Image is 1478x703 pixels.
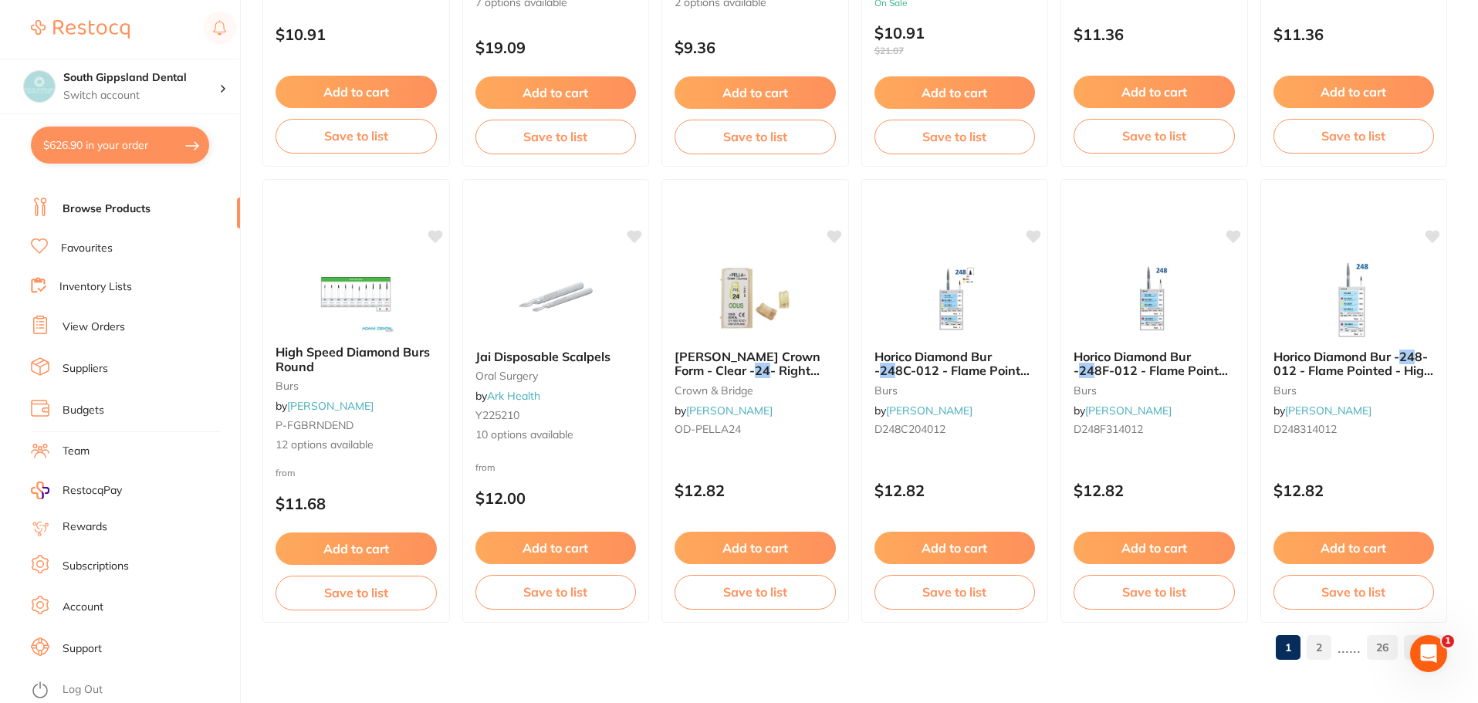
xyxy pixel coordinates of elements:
[1273,350,1435,378] b: Horico Diamond Bur - 248-012 - Flame Pointed - High Speed, Friction Grip (FG), 1-Pack
[276,467,296,478] span: from
[675,350,836,378] b: Odus PELLA Crown Form - Clear -24 - Right and Left, 1-Pack
[487,389,540,403] a: Ark Health
[63,88,219,103] p: Switch account
[475,349,610,364] span: Jai Disposable Scalpels
[31,12,130,47] a: Restocq Logo
[1273,25,1435,43] p: $11.36
[475,39,637,56] p: $19.09
[675,482,836,499] p: $12.82
[63,600,103,615] a: Account
[675,76,836,109] button: Add to cart
[276,576,437,610] button: Save to list
[1273,384,1435,397] small: burs
[1079,363,1094,378] em: 24
[686,404,773,417] a: [PERSON_NAME]
[1273,76,1435,108] button: Add to cart
[63,682,103,698] a: Log Out
[276,76,437,108] button: Add to cart
[1442,635,1454,647] span: 1
[874,482,1036,499] p: $12.82
[886,404,972,417] a: [PERSON_NAME]
[475,532,637,564] button: Add to cart
[1074,384,1235,397] small: burs
[475,408,519,422] span: Y225210
[276,399,374,413] span: by
[675,422,741,436] span: OD-PELLA24
[63,483,122,499] span: RestocqPay
[31,482,122,499] a: RestocqPay
[31,20,130,39] img: Restocq Logo
[874,532,1036,564] button: Add to cart
[31,482,49,499] img: RestocqPay
[306,255,406,333] img: High Speed Diamond Burs Round
[475,76,637,109] button: Add to cart
[874,24,1036,56] p: $10.91
[675,120,836,154] button: Save to list
[276,380,437,392] small: burs
[1074,575,1235,609] button: Save to list
[1338,638,1361,656] p: ......
[63,559,129,574] a: Subscriptions
[1410,635,1447,672] iframe: Intercom live chat
[31,127,209,164] button: $626.90 in your order
[24,71,55,102] img: South Gippsland Dental
[874,422,945,436] span: D248C204012
[63,641,102,657] a: Support
[874,120,1036,154] button: Save to list
[59,279,132,295] a: Inventory Lists
[1273,349,1399,364] span: Horico Diamond Bur -
[276,418,353,432] span: P-FGBRNDEND
[506,260,606,337] img: Jai Disposable Scalpels
[63,319,125,335] a: View Orders
[1074,76,1235,108] button: Add to cart
[1074,349,1191,378] span: Horico Diamond Bur -
[874,46,1036,56] span: $21.07
[874,350,1036,378] b: Horico Diamond Bur - 248C-012 - Flame Pointed - Fine - Slow Speed, Right Angle (RA), 1-Pack
[675,575,836,609] button: Save to list
[276,438,437,453] span: 12 options available
[1104,260,1204,337] img: Horico Diamond Bur - 248F-012 - Flame Pointed - Extra Fine - High Speed, Friction Grip (FG), 1-Pack
[1074,350,1235,378] b: Horico Diamond Bur - 248F-012 - Flame Pointed - Extra Fine - High Speed, Friction Grip (FG), 1-Pack
[31,678,235,703] button: Log Out
[276,119,437,153] button: Save to list
[1273,119,1435,153] button: Save to list
[475,461,495,473] span: from
[276,532,437,565] button: Add to cart
[1285,404,1371,417] a: [PERSON_NAME]
[475,120,637,154] button: Save to list
[1074,422,1143,436] span: D248F314012
[287,399,374,413] a: [PERSON_NAME]
[675,384,836,397] small: crown & bridge
[675,349,820,378] span: [PERSON_NAME] Crown Form - Clear -
[475,370,637,382] small: oral surgery
[874,404,972,417] span: by
[63,444,90,459] a: Team
[1074,482,1235,499] p: $12.82
[1074,25,1235,43] p: $11.36
[1273,532,1435,564] button: Add to cart
[1273,482,1435,499] p: $12.82
[1273,575,1435,609] button: Save to list
[1074,404,1172,417] span: by
[1074,363,1233,407] span: 8F-012 - Flame Pointed - Extra Fine - High Speed, Friction Grip (FG), 1-Pack
[61,241,113,256] a: Favourites
[1273,349,1433,407] span: 8-012 - Flame Pointed - High Speed, Friction Grip (FG), 1-Pack
[63,361,108,377] a: Suppliers
[675,532,836,564] button: Add to cart
[1307,632,1331,663] a: 2
[874,384,1036,397] small: burs
[1273,422,1337,436] span: D248314012
[1273,404,1371,417] span: by
[874,349,992,378] span: Horico Diamond Bur -
[276,25,437,43] p: $10.91
[905,260,1005,337] img: Horico Diamond Bur - 248C-012 - Flame Pointed - Fine - Slow Speed, Right Angle (RA), 1-Pack
[475,575,637,609] button: Save to list
[63,201,151,217] a: Browse Products
[874,76,1036,109] button: Add to cart
[276,345,437,373] b: High Speed Diamond Burs Round
[1367,632,1398,663] a: 26
[675,404,773,417] span: by
[475,489,637,507] p: $12.00
[475,389,540,403] span: by
[675,39,836,56] p: $9.36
